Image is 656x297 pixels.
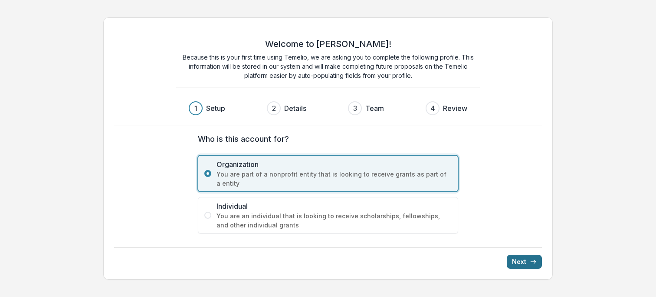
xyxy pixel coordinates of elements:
[194,103,197,113] div: 1
[216,159,452,170] span: Organization
[365,103,384,113] h3: Team
[189,101,467,115] div: Progress
[206,103,225,113] h3: Setup
[198,133,453,145] label: Who is this account for?
[176,53,480,80] p: Because this is your first time using Temelio, we are asking you to complete the following profil...
[265,39,391,49] h2: Welcome to [PERSON_NAME]!
[353,103,357,113] div: 3
[430,103,435,113] div: 4
[216,201,452,211] span: Individual
[216,170,452,188] span: You are part of a nonprofit entity that is looking to receive grants as part of a entity
[216,211,452,230] span: You are an individual that is looking to receive scholarships, fellowships, and other individual ...
[443,103,467,113] h3: Review
[272,103,276,113] div: 2
[284,103,306,113] h3: Details
[507,255,542,269] button: Next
